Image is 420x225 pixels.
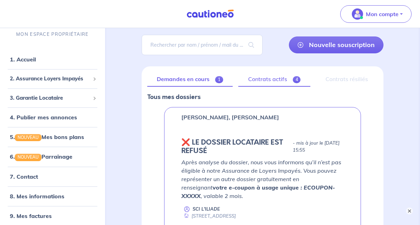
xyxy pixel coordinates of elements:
a: Nouvelle souscription [289,37,383,53]
div: 5.NOUVEAUMes bons plans [3,130,102,144]
div: 3. Garantie Locataire [3,91,102,105]
strong: votre e-coupon à usage unique : ECOUPON-XXXXX [181,184,335,199]
div: 2. Assurance Loyers Impayés [3,72,102,86]
div: 7. Contact [3,170,102,184]
img: illu_account_valid_menu.svg [352,8,363,20]
span: 3. Garantie Locataire [10,94,90,102]
p: MON ESPACE PROPRIÉTAIRE [16,31,89,38]
button: illu_account_valid_menu.svgMon compte [340,5,412,23]
span: 2. Assurance Loyers Impayés [10,75,90,83]
span: 4 [293,76,301,83]
p: Mon compte [366,10,399,18]
a: 5.NOUVEAUMes bons plans [10,133,84,140]
a: Demandes en cours1 [147,72,233,87]
h5: ❌️️ LE DOSSIER LOCATAIRE EST REFUSÉ [181,138,290,155]
img: Cautioneo [184,9,237,18]
p: [PERSON_NAME], [PERSON_NAME] [181,113,279,121]
a: 6.NOUVEAUParrainage [10,153,72,160]
input: Rechercher par nom / prénom / mail du locataire [142,35,263,55]
p: Après analyse du dossier, nous vous informons qu’il n’est pas éligible à notre Assurance de Loyer... [181,158,344,200]
span: search [240,35,263,55]
button: × [406,207,413,214]
a: 7. Contact [10,173,38,180]
a: 8. Mes informations [10,193,64,200]
p: - mis à jour le [DATE] 15:55 [293,140,344,154]
a: 4. Publier mes annonces [10,114,77,121]
div: 6.NOUVEAUParrainage [3,150,102,164]
div: 1. Accueil [3,52,102,66]
div: state: REJECTED, Context: MORE-THAN-6-MONTHS,MAYBE-CERTIFICATE,RELATIONSHIP,LESSOR-DOCUMENTS [181,138,344,155]
a: 1. Accueil [10,56,36,63]
span: 1 [215,76,223,83]
div: 4. Publier mes annonces [3,110,102,124]
div: 8. Mes informations [3,189,102,203]
p: Tous mes dossiers [147,92,378,101]
a: Contrats actifs4 [238,72,310,87]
